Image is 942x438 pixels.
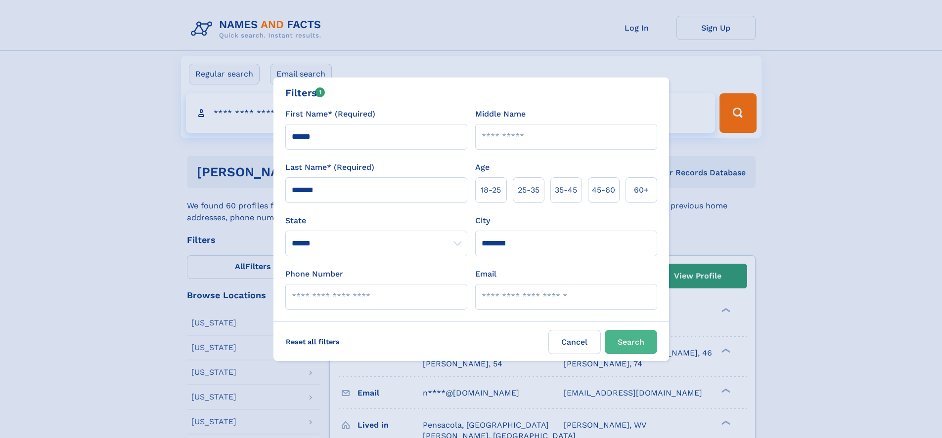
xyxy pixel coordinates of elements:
[285,85,325,100] div: Filters
[548,330,601,354] label: Cancel
[555,184,577,196] span: 35‑45
[475,215,490,227] label: City
[285,215,467,227] label: State
[518,184,539,196] span: 25‑35
[279,330,346,354] label: Reset all filters
[475,268,496,280] label: Email
[285,161,374,173] label: Last Name* (Required)
[475,108,526,120] label: Middle Name
[605,330,657,354] button: Search
[285,108,375,120] label: First Name* (Required)
[481,184,501,196] span: 18‑25
[592,184,615,196] span: 45‑60
[285,268,343,280] label: Phone Number
[475,161,490,173] label: Age
[634,184,649,196] span: 60+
